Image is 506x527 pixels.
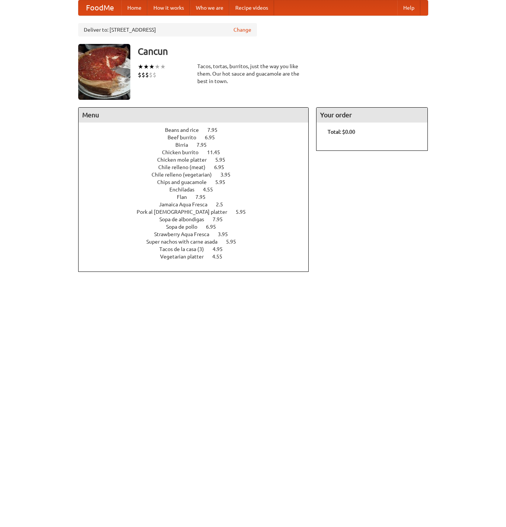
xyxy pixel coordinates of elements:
a: Flan 7.95 [177,194,219,200]
span: 4.95 [213,246,230,252]
span: 4.55 [212,254,230,260]
a: Chicken burrito 11.45 [162,149,234,155]
span: Birria [175,142,195,148]
a: Tacos de la casa (3) 4.95 [159,246,236,252]
li: ★ [155,63,160,71]
span: 6.95 [214,164,232,170]
a: Home [121,0,147,15]
span: 11.45 [207,149,227,155]
span: Chile relleno (meat) [158,164,213,170]
span: Jamaica Aqua Fresca [159,201,215,207]
a: How it works [147,0,190,15]
a: Vegetarian platter 4.55 [160,254,236,260]
div: Tacos, tortas, burritos, just the way you like them. Our hot sauce and guacamole are the best in ... [197,63,309,85]
a: Sopa de albondigas 7.95 [159,216,236,222]
li: ★ [149,63,155,71]
span: Chicken burrito [162,149,206,155]
span: Super nachos with carne asada [146,239,225,245]
span: Beef burrito [168,134,204,140]
span: 6.95 [206,224,223,230]
span: 5.95 [236,209,253,215]
span: Sopa de pollo [166,224,205,230]
a: Strawberry Aqua Fresca 3.95 [154,231,242,237]
li: ★ [138,63,143,71]
a: Who we are [190,0,229,15]
span: Chicken mole platter [157,157,214,163]
h4: Your order [316,108,427,123]
a: Beans and rice 7.95 [165,127,231,133]
a: Super nachos with carne asada 5.95 [146,239,250,245]
span: 4.55 [203,187,220,193]
a: Chile relleno (vegetarian) 3.95 [152,172,244,178]
li: $ [138,71,141,79]
li: $ [149,71,153,79]
a: Jamaica Aqua Fresca 2.5 [159,201,237,207]
a: Sopa de pollo 6.95 [166,224,230,230]
span: 7.95 [197,142,214,148]
a: Change [233,26,251,34]
span: 3.95 [218,231,235,237]
span: 5.95 [226,239,244,245]
h3: Cancun [138,44,428,59]
span: Flan [177,194,194,200]
span: Enchiladas [169,187,202,193]
a: Pork al [DEMOGRAPHIC_DATA] platter 5.95 [137,209,260,215]
a: Birria 7.95 [175,142,220,148]
span: 3.95 [220,172,238,178]
a: Beef burrito 6.95 [168,134,229,140]
li: $ [145,71,149,79]
li: ★ [160,63,166,71]
b: Total: $0.00 [328,129,355,135]
span: Sopa de albondigas [159,216,211,222]
span: Strawberry Aqua Fresca [154,231,217,237]
li: ★ [143,63,149,71]
a: Help [397,0,420,15]
span: Chips and guacamole [157,179,214,185]
a: FoodMe [79,0,121,15]
img: angular.jpg [78,44,130,100]
span: 2.5 [216,201,230,207]
span: Pork al [DEMOGRAPHIC_DATA] platter [137,209,235,215]
span: Beans and rice [165,127,206,133]
span: Tacos de la casa (3) [159,246,211,252]
h4: Menu [79,108,309,123]
a: Chicken mole platter 5.95 [157,157,239,163]
span: Chile relleno (vegetarian) [152,172,219,178]
span: Vegetarian platter [160,254,211,260]
span: 7.95 [207,127,225,133]
a: Chile relleno (meat) 6.95 [158,164,238,170]
span: 7.95 [213,216,230,222]
span: 5.95 [215,157,233,163]
span: 5.95 [215,179,233,185]
a: Chips and guacamole 5.95 [157,179,239,185]
span: 7.95 [195,194,213,200]
a: Enchiladas 4.55 [169,187,227,193]
a: Recipe videos [229,0,274,15]
li: $ [153,71,156,79]
li: $ [141,71,145,79]
span: 6.95 [205,134,222,140]
div: Deliver to: [STREET_ADDRESS] [78,23,257,36]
